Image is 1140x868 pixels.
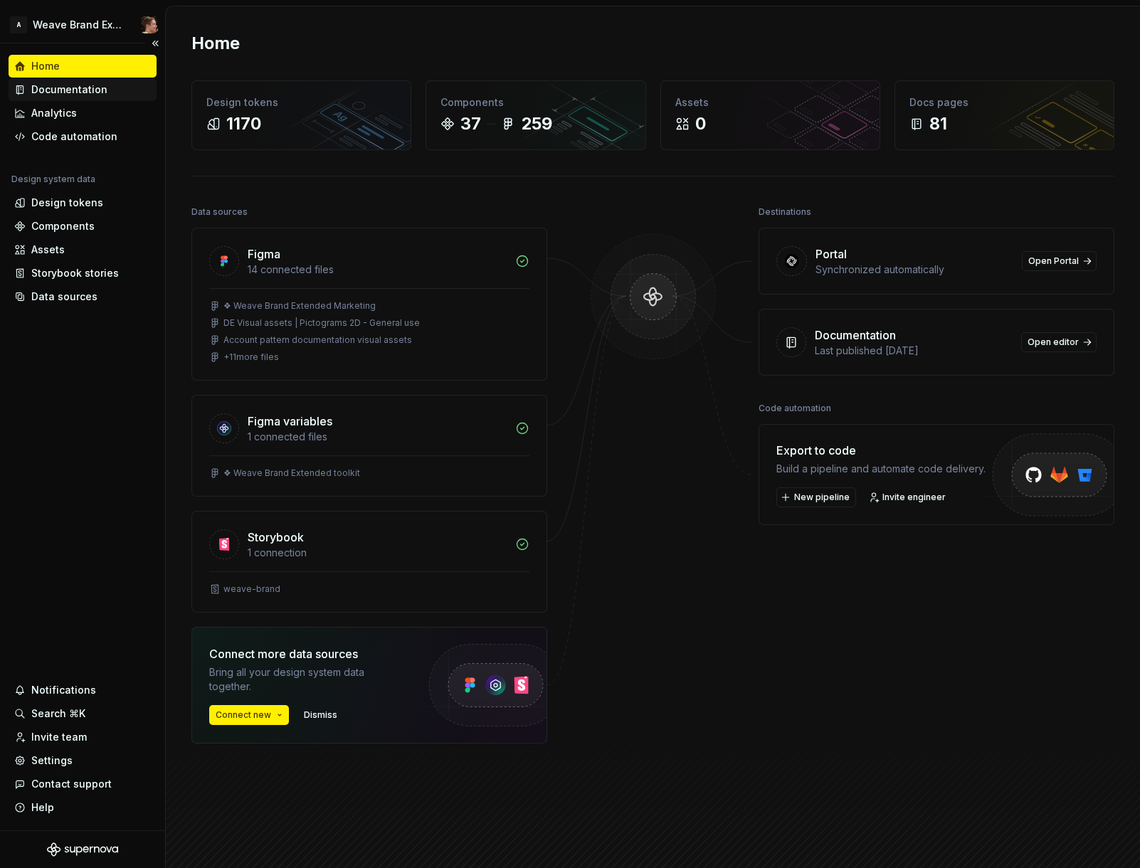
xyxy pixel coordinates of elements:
div: Portal [816,245,847,263]
div: 14 connected files [248,263,507,277]
div: 81 [929,112,947,135]
button: Contact support [9,773,157,795]
span: Connect new [216,709,271,721]
a: Invite team [9,726,157,748]
span: Dismiss [304,709,337,721]
div: Bring all your design system data together. [209,665,401,694]
img: Alexis Morin [141,16,158,33]
button: Help [9,796,157,819]
div: Last published [DATE] [815,344,1013,358]
div: Storybook stories [31,266,119,280]
a: Assets [9,238,157,261]
div: Data sources [191,202,248,222]
button: Collapse sidebar [145,33,165,53]
span: Open editor [1028,337,1079,348]
div: 1 connection [248,546,507,560]
a: Design tokens [9,191,157,214]
a: Data sources [9,285,157,308]
div: Figma [248,245,280,263]
span: New pipeline [794,492,850,503]
a: Storybook1 connectionweave-brand [191,511,547,613]
div: 0 [695,112,706,135]
div: Weave Brand Extended [33,18,124,32]
div: Invite team [31,730,87,744]
div: Build a pipeline and automate code delivery. [776,462,986,476]
svg: Supernova Logo [47,842,118,857]
div: Search ⌘K [31,706,85,721]
div: Data sources [31,290,97,304]
div: Code automation [759,398,831,418]
div: Home [31,59,60,73]
div: Design tokens [206,95,396,110]
a: Assets0 [660,80,880,150]
a: Invite engineer [865,487,952,507]
div: ❖ Weave Brand Extended Marketing [223,300,376,312]
h2: Home [191,32,240,55]
div: Destinations [759,202,811,222]
div: Documentation [31,83,107,97]
div: weave-brand [223,583,280,595]
a: Open editor [1021,332,1097,352]
a: Home [9,55,157,78]
div: Components [31,219,95,233]
a: Code automation [9,125,157,148]
a: Documentation [9,78,157,101]
div: Docs pages [909,95,1099,110]
div: Code automation [31,129,117,144]
div: Analytics [31,106,77,120]
div: Connect more data sources [209,645,401,662]
span: Open Portal [1028,255,1079,267]
div: 1 connected files [248,430,507,444]
div: 37 [460,112,481,135]
div: A [10,16,27,33]
button: Search ⌘K [9,702,157,725]
a: Components37259 [426,80,645,150]
a: Figma14 connected files❖ Weave Brand Extended MarketingDE Visual assets | Pictograms 2D - General... [191,228,547,381]
div: Synchronized automatically [816,263,1013,277]
div: DE Visual assets | Pictograms 2D - General use [223,317,420,329]
div: Contact support [31,777,112,791]
div: Figma variables [248,413,332,430]
div: Storybook [248,529,304,546]
button: Dismiss [297,705,344,725]
div: Components [440,95,630,110]
span: Invite engineer [882,492,946,503]
a: Design tokens1170 [191,80,411,150]
a: Components [9,215,157,238]
div: Settings [31,753,73,768]
div: Documentation [815,327,896,344]
div: Export to code [776,442,986,459]
button: New pipeline [776,487,856,507]
div: Help [31,800,54,815]
div: 1170 [226,112,261,135]
div: Notifications [31,683,96,697]
a: Figma variables1 connected files❖ Weave Brand Extended toolkit [191,395,547,497]
a: Settings [9,749,157,772]
a: Open Portal [1022,251,1097,271]
a: Analytics [9,102,157,125]
a: Docs pages81 [894,80,1114,150]
div: Assets [31,243,65,257]
button: Connect new [209,705,289,725]
div: Account pattern documentation visual assets [223,334,412,346]
a: Storybook stories [9,262,157,285]
div: Design tokens [31,196,103,210]
div: Design system data [11,174,95,185]
div: + 11 more files [223,351,279,363]
div: 259 [521,112,552,135]
button: Notifications [9,679,157,702]
button: AWeave Brand ExtendedAlexis Morin [3,9,162,40]
div: ❖ Weave Brand Extended toolkit [223,467,360,479]
div: Assets [675,95,865,110]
